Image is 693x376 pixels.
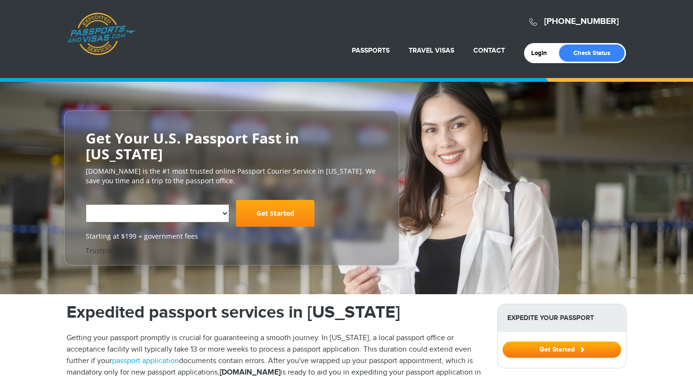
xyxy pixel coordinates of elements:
[503,342,621,358] button: Get Started
[498,304,626,332] strong: Expedite Your Passport
[67,304,483,321] h1: Expedited passport services in [US_STATE]
[236,200,314,227] a: Get Started
[503,345,621,353] a: Get Started
[86,246,117,255] a: Trustpilot
[559,44,625,62] a: Check Status
[67,12,135,55] a: Passports & [DOMAIN_NAME]
[112,356,179,365] a: passport application
[473,46,505,55] a: Contact
[409,46,454,55] a: Travel Visas
[544,16,619,27] a: [PHONE_NUMBER]
[86,166,378,186] p: [DOMAIN_NAME] is the #1 most trusted online Passport Courier Service in [US_STATE]. We save you t...
[86,130,378,162] h2: Get Your U.S. Passport Fast in [US_STATE]
[531,49,554,57] a: Login
[86,232,378,241] span: Starting at $199 + government fees
[352,46,390,55] a: Passports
